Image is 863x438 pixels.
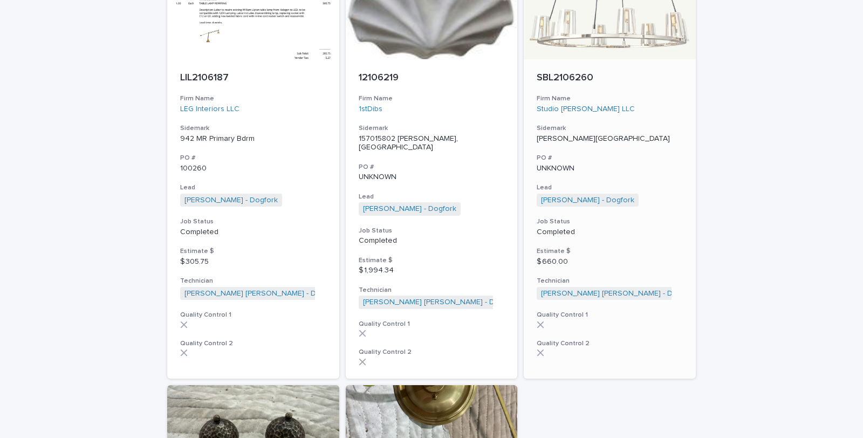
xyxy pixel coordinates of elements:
a: LEG Interiors LLC [180,105,239,114]
p: Completed [180,228,326,237]
h3: Quality Control 2 [537,339,683,348]
h3: Firm Name [180,94,326,103]
p: $ 1,994.34 [359,266,505,275]
a: [PERSON_NAME] - Dogfork [541,196,634,205]
h3: Firm Name [537,94,683,103]
a: [PERSON_NAME] [PERSON_NAME] - Dogfork - Technician [541,289,738,298]
h3: Sidemark [180,124,326,133]
h3: Lead [537,183,683,192]
a: [PERSON_NAME] - Dogfork [184,196,278,205]
p: SBL2106260 [537,72,683,84]
h3: Technician [359,286,505,295]
p: 12106219 [359,72,505,84]
h3: Quality Control 2 [359,348,505,357]
p: $ 305.75 [180,257,326,266]
h3: Technician [180,277,326,285]
a: [PERSON_NAME] [PERSON_NAME] - Dogfork - Technician [363,298,560,307]
h3: PO # [359,163,505,172]
h3: Sidemark [537,124,683,133]
h3: Firm Name [359,94,505,103]
h3: Job Status [359,227,505,235]
p: $ 660.00 [537,257,683,266]
p: Completed [537,228,683,237]
h3: Quality Control 1 [537,311,683,319]
h3: Lead [359,193,505,201]
p: UNKNOWN [359,173,505,182]
h3: Quality Control 1 [180,311,326,319]
a: [PERSON_NAME] [PERSON_NAME] - Dogfork - Technician [184,289,382,298]
h3: Lead [180,183,326,192]
h3: Technician [537,277,683,285]
h3: Job Status [180,217,326,226]
h3: Estimate $ [537,247,683,256]
h3: Quality Control 1 [359,320,505,328]
h3: Job Status [537,217,683,226]
h3: PO # [180,154,326,162]
p: UNKNOWN [537,164,683,173]
p: Completed [359,236,505,245]
h3: Estimate $ [359,256,505,265]
a: Studio [PERSON_NAME] LLC [537,105,635,114]
a: 1stDibs [359,105,382,114]
p: 100260 [180,164,326,173]
h3: Quality Control 2 [180,339,326,348]
p: 942 MR Primary Bdrm [180,134,326,143]
p: LIL2106187 [180,72,326,84]
p: 157015802 [PERSON_NAME], [GEOGRAPHIC_DATA] [359,134,505,153]
p: [PERSON_NAME][GEOGRAPHIC_DATA] [537,134,683,143]
h3: PO # [537,154,683,162]
a: [PERSON_NAME] - Dogfork [363,204,456,214]
h3: Sidemark [359,124,505,133]
h3: Estimate $ [180,247,326,256]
